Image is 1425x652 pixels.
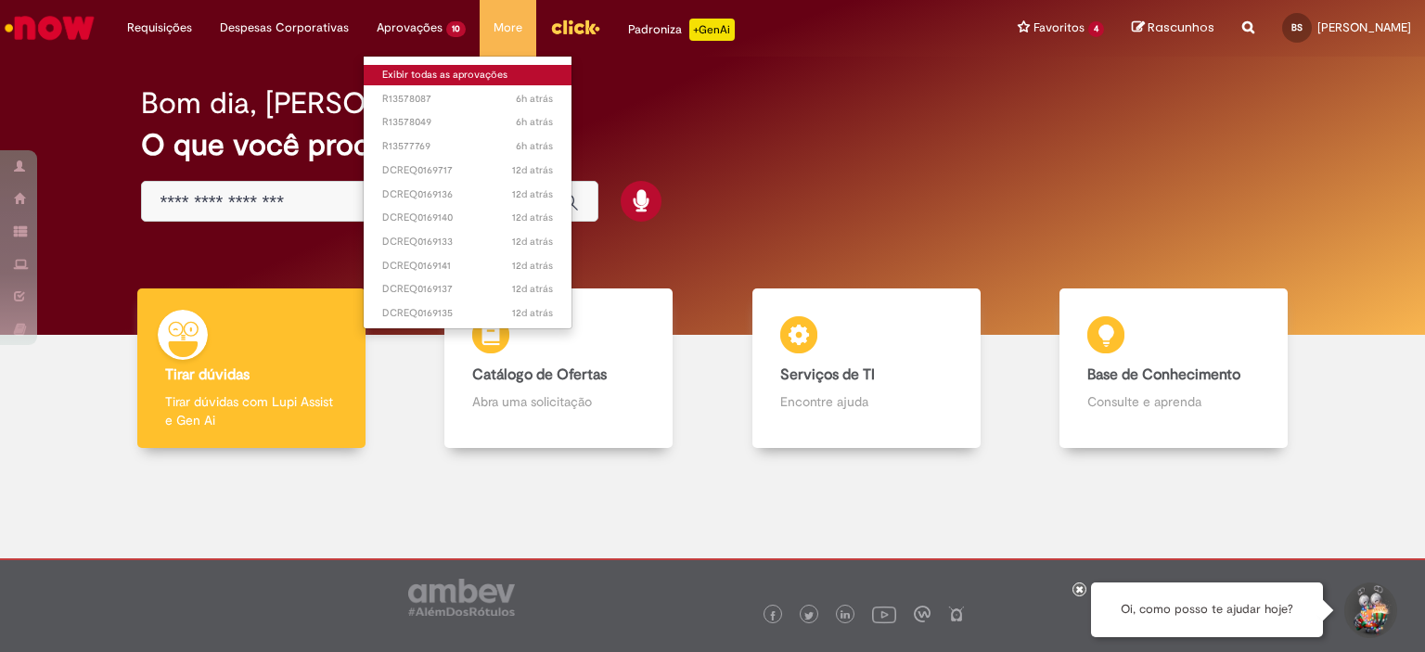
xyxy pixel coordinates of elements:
[2,9,97,46] img: ServiceNow
[512,163,553,177] span: 12d atrás
[1317,19,1411,35] span: [PERSON_NAME]
[364,136,571,157] a: Aberto R13577769 :
[512,163,553,177] time: 18/09/2025 17:54:28
[1087,365,1240,384] b: Base de Conhecimento
[364,112,571,133] a: Aberto R13578049 :
[512,282,553,296] time: 18/09/2025 16:03:06
[512,235,553,249] span: 12d atrás
[382,139,553,154] span: R13577769
[364,160,571,181] a: Aberto DCREQ0169717 :
[872,602,896,626] img: logo_footer_youtube.png
[689,19,735,41] p: +GenAi
[382,211,553,225] span: DCREQ0169140
[512,211,553,224] span: 12d atrás
[550,13,600,41] img: click_logo_yellow_360x200.png
[97,288,405,449] a: Tirar dúvidas Tirar dúvidas com Lupi Assist e Gen Ai
[472,365,607,384] b: Catálogo de Ofertas
[377,19,443,37] span: Aprovações
[1148,19,1214,36] span: Rascunhos
[382,259,553,274] span: DCREQ0169141
[364,65,571,85] a: Exibir todas as aprovações
[512,235,553,249] time: 18/09/2025 16:09:10
[1021,288,1329,449] a: Base de Conhecimento Consulte e aprenda
[382,92,553,107] span: R13578087
[1291,21,1303,33] span: BS
[364,303,571,324] a: Aberto DCREQ0169135 :
[1342,582,1397,638] button: Iniciar Conversa de Suporte
[141,129,1285,161] h2: O que você procura hoje?
[768,611,777,620] img: logo_footer_facebook.png
[512,187,553,201] span: 12d atrás
[382,306,553,321] span: DCREQ0169135
[165,365,250,384] b: Tirar dúvidas
[364,232,571,252] a: Aberto DCREQ0169133 :
[382,187,553,202] span: DCREQ0169136
[364,185,571,205] a: Aberto DCREQ0169136 :
[512,187,553,201] time: 18/09/2025 16:15:30
[364,256,571,276] a: Aberto DCREQ0169141 :
[364,89,571,109] a: Aberto R13578087 :
[494,19,522,37] span: More
[363,56,572,329] ul: Aprovações
[512,259,553,273] span: 12d atrás
[516,115,553,129] time: 30/09/2025 00:43:33
[841,610,850,621] img: logo_footer_linkedin.png
[516,92,553,106] span: 6h atrás
[516,92,553,106] time: 30/09/2025 00:44:03
[364,208,571,228] a: Aberto DCREQ0169140 :
[780,365,875,384] b: Serviços de TI
[408,579,515,616] img: logo_footer_ambev_rotulo_gray.png
[472,392,645,411] p: Abra uma solicitação
[1091,582,1323,637] div: Oi, como posso te ajudar hoje?
[948,606,965,622] img: logo_footer_naosei.png
[512,282,553,296] span: 12d atrás
[220,19,349,37] span: Despesas Corporativas
[141,87,496,120] h2: Bom dia, [PERSON_NAME]
[1033,19,1085,37] span: Favoritos
[512,306,553,320] span: 12d atrás
[382,163,553,178] span: DCREQ0169717
[382,235,553,249] span: DCREQ0169133
[165,392,338,429] p: Tirar dúvidas com Lupi Assist e Gen Ai
[512,306,553,320] time: 18/09/2025 16:02:48
[127,19,192,37] span: Requisições
[516,139,553,153] time: 30/09/2025 00:41:07
[512,211,553,224] time: 18/09/2025 16:09:32
[1132,19,1214,37] a: Rascunhos
[780,392,953,411] p: Encontre ajuda
[512,259,553,273] time: 18/09/2025 16:03:30
[516,139,553,153] span: 6h atrás
[914,606,931,622] img: logo_footer_workplace.png
[364,279,571,300] a: Aberto DCREQ0169137 :
[804,611,814,620] img: logo_footer_twitter.png
[712,288,1021,449] a: Serviços de TI Encontre ajuda
[1088,21,1104,37] span: 4
[628,19,735,41] div: Padroniza
[1087,392,1260,411] p: Consulte e aprenda
[446,21,466,37] span: 10
[382,115,553,130] span: R13578049
[516,115,553,129] span: 6h atrás
[382,282,553,297] span: DCREQ0169137
[405,288,713,449] a: Catálogo de Ofertas Abra uma solicitação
